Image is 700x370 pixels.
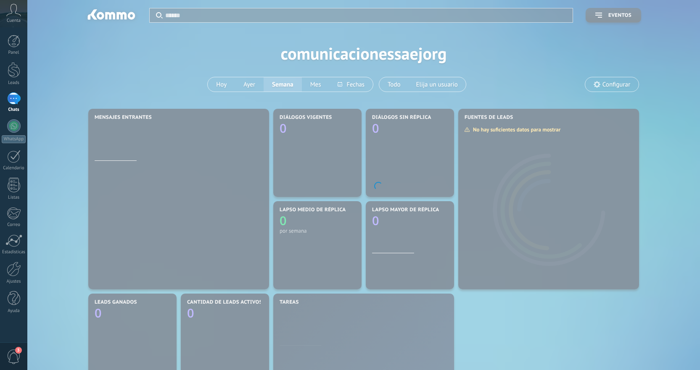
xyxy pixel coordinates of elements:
[2,50,26,55] div: Panel
[2,308,26,314] div: Ayuda
[2,107,26,113] div: Chats
[15,347,22,354] span: 3
[2,249,26,255] div: Estadísticas
[2,135,26,143] div: WhatsApp
[2,279,26,284] div: Ajustes
[2,165,26,171] div: Calendario
[7,18,21,24] span: Cuenta
[2,222,26,228] div: Correo
[2,80,26,86] div: Leads
[2,195,26,200] div: Listas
